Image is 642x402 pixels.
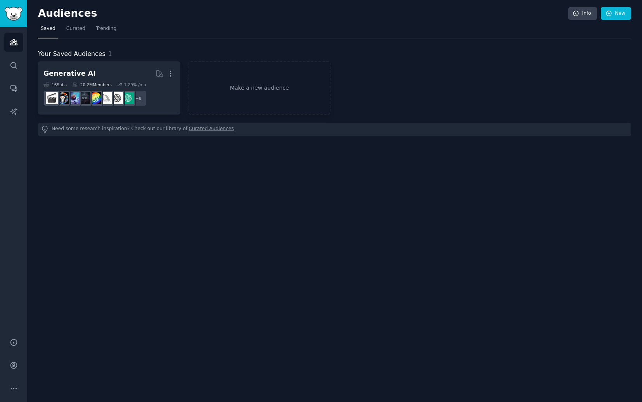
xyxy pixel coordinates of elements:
[108,50,112,57] span: 1
[601,7,631,20] a: New
[41,25,55,32] span: Saved
[5,7,22,21] img: GummySearch logo
[124,82,146,87] div: 1.29 % /mo
[67,92,80,104] img: StableDiffusion
[38,61,180,115] a: Generative AI16Subs20.2MMembers1.29% /mo+8ChatGPTOpenAImidjourneyGPT3weirddalleStableDiffusionaiA...
[66,25,85,32] span: Curated
[130,90,147,106] div: + 8
[46,92,58,104] img: aivideo
[43,69,96,78] div: Generative AI
[57,92,69,104] img: aiArt
[100,92,112,104] img: midjourney
[93,23,119,38] a: Trending
[89,92,101,104] img: GPT3
[189,61,331,115] a: Make a new audience
[96,25,116,32] span: Trending
[111,92,123,104] img: OpenAI
[38,23,58,38] a: Saved
[38,49,106,59] span: Your Saved Audiences
[78,92,90,104] img: weirddalle
[64,23,88,38] a: Curated
[568,7,597,20] a: Info
[72,82,112,87] div: 20.2M Members
[43,82,67,87] div: 16 Sub s
[189,125,234,134] a: Curated Audiences
[38,7,568,20] h2: Audiences
[38,123,631,136] div: Need some research inspiration? Check out our library of
[122,92,134,104] img: ChatGPT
